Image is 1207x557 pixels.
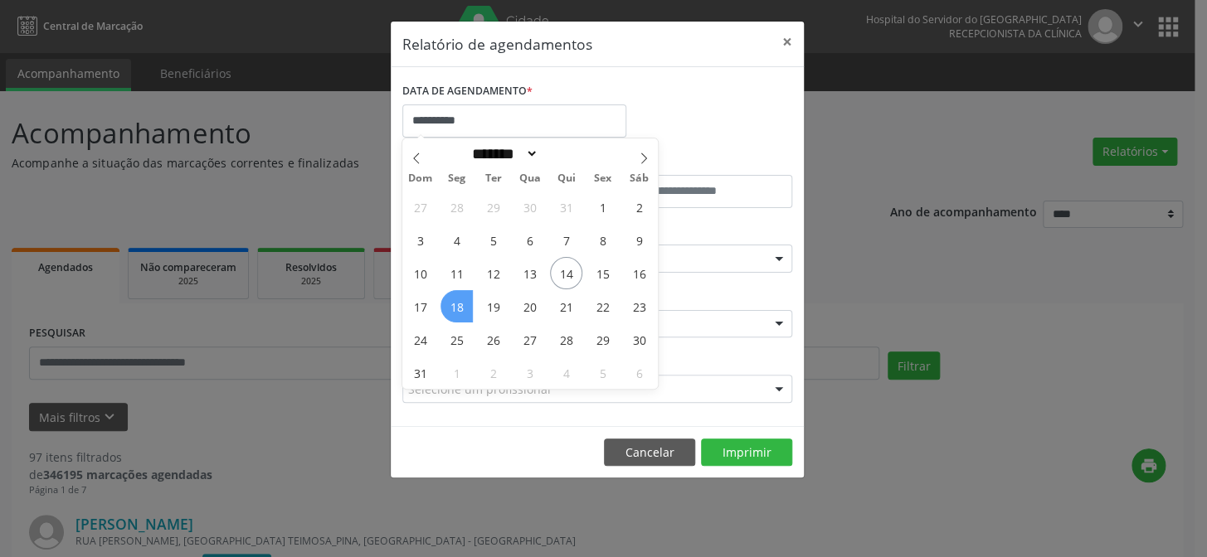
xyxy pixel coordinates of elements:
span: Agosto 8, 2025 [586,224,619,256]
span: Agosto 28, 2025 [550,323,582,356]
span: Julho 28, 2025 [440,191,473,223]
span: Agosto 24, 2025 [404,323,436,356]
span: Agosto 12, 2025 [477,257,509,289]
span: Agosto 22, 2025 [586,290,619,322]
span: Agosto 11, 2025 [440,257,473,289]
span: Agosto 16, 2025 [623,257,655,289]
span: Agosto 13, 2025 [513,257,546,289]
span: Agosto 29, 2025 [586,323,619,356]
span: Sáb [621,173,658,184]
label: DATA DE AGENDAMENTO [402,79,533,104]
span: Agosto 18, 2025 [440,290,473,322]
span: Qua [512,173,548,184]
span: Setembro 1, 2025 [440,356,473,389]
span: Agosto 31, 2025 [404,356,436,389]
span: Julho 31, 2025 [550,191,582,223]
span: Setembro 5, 2025 [586,356,619,389]
span: Setembro 4, 2025 [550,356,582,389]
span: Agosto 21, 2025 [550,290,582,322]
span: Agosto 10, 2025 [404,257,436,289]
span: Sex [585,173,621,184]
span: Qui [548,173,585,184]
span: Agosto 27, 2025 [513,323,546,356]
input: Year [538,145,593,162]
button: Close [771,22,804,62]
span: Agosto 6, 2025 [513,224,546,256]
span: Agosto 23, 2025 [623,290,655,322]
span: Agosto 25, 2025 [440,323,473,356]
span: Agosto 9, 2025 [623,224,655,256]
span: Setembro 3, 2025 [513,356,546,389]
span: Agosto 7, 2025 [550,224,582,256]
button: Imprimir [701,438,792,467]
span: Seg [439,173,475,184]
span: Agosto 14, 2025 [550,257,582,289]
span: Agosto 2, 2025 [623,191,655,223]
span: Agosto 4, 2025 [440,224,473,256]
h5: Relatório de agendamentos [402,33,592,55]
span: Agosto 19, 2025 [477,290,509,322]
span: Julho 30, 2025 [513,191,546,223]
button: Cancelar [604,438,695,467]
span: Setembro 2, 2025 [477,356,509,389]
span: Agosto 17, 2025 [404,290,436,322]
span: Agosto 3, 2025 [404,224,436,256]
span: Agosto 20, 2025 [513,290,546,322]
span: Julho 29, 2025 [477,191,509,223]
label: ATÉ [601,149,792,175]
span: Selecione um profissional [408,380,551,398]
span: Agosto 26, 2025 [477,323,509,356]
span: Dom [402,173,439,184]
span: Agosto 5, 2025 [477,224,509,256]
select: Month [466,145,539,162]
span: Julho 27, 2025 [404,191,436,223]
span: Setembro 6, 2025 [623,356,655,389]
span: Agosto 15, 2025 [586,257,619,289]
span: Agosto 30, 2025 [623,323,655,356]
span: Agosto 1, 2025 [586,191,619,223]
span: Ter [475,173,512,184]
